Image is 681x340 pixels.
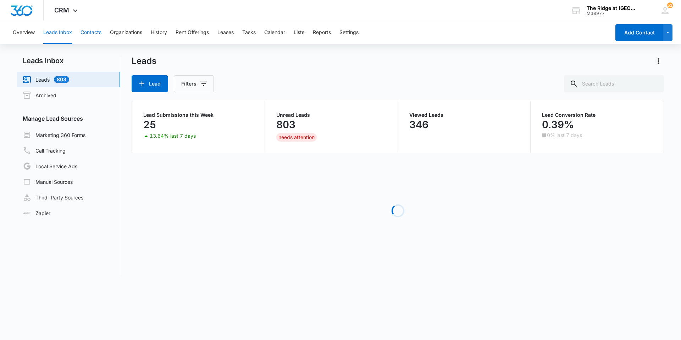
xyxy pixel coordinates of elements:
button: Rent Offerings [176,21,209,44]
button: History [151,21,167,44]
a: Third-Party Sources [23,193,83,202]
div: account name [587,5,638,11]
p: 346 [409,119,428,130]
a: Call Tracking [23,146,66,155]
p: Lead Conversion Rate [542,113,652,117]
p: Viewed Leads [409,113,519,117]
p: 0% last 7 days [547,133,582,138]
a: Local Service Ads [23,162,77,170]
button: Filters [174,75,214,92]
a: Manual Sources [23,177,73,186]
a: Leads803 [23,75,69,84]
p: Unread Leads [276,113,386,117]
input: Search Leads [564,75,664,92]
button: Settings [339,21,359,44]
button: Reports [313,21,331,44]
h2: Leads Inbox [17,55,120,66]
button: Lead [132,75,168,92]
a: Zapier [23,209,50,217]
p: Lead Submissions this Week [143,113,253,117]
button: Contacts [81,21,101,44]
div: needs attention [276,133,317,142]
button: Lists [294,21,304,44]
button: Organizations [110,21,142,44]
button: Tasks [242,21,256,44]
a: Archived [23,91,56,99]
button: Leases [217,21,234,44]
h3: Manage Lead Sources [17,114,120,123]
p: 25 [143,119,156,130]
button: Actions [653,55,664,67]
span: CRM [54,6,69,14]
p: 803 [276,119,295,130]
span: 52 [667,2,673,8]
p: 13.64% last 7 days [150,133,196,138]
div: notifications count [667,2,673,8]
p: 0.39% [542,119,574,130]
h1: Leads [132,56,156,66]
div: account id [587,11,638,16]
button: Add Contact [615,24,663,41]
button: Calendar [264,21,285,44]
button: Leads Inbox [43,21,72,44]
button: Overview [13,21,35,44]
a: Marketing 360 Forms [23,131,85,139]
